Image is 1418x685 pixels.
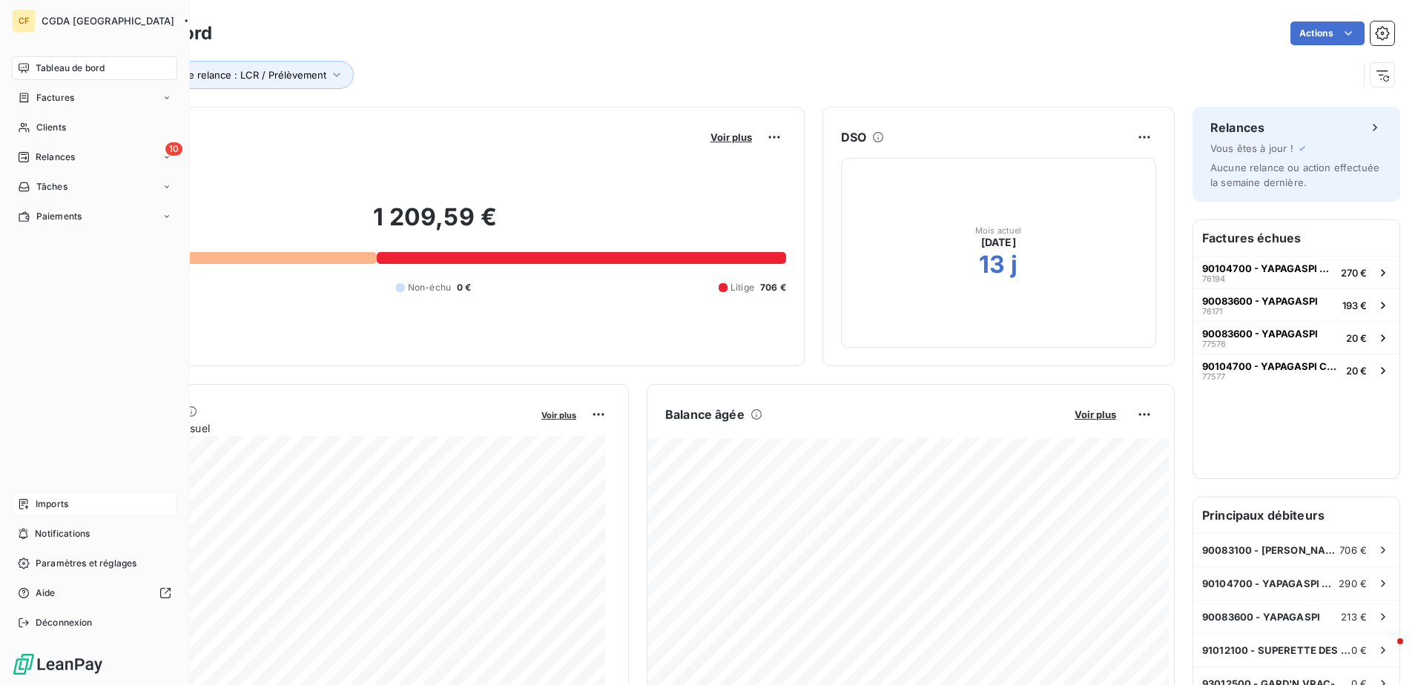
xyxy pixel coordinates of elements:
h6: Factures échues [1193,220,1399,256]
span: Tâches [36,180,67,193]
span: Aucune relance ou action effectuée la semaine dernière. [1210,162,1379,188]
span: [DATE] [981,235,1016,250]
button: Actions [1290,21,1365,45]
span: 90104700 - YAPAGASPI CORDELIERS [1202,360,1340,372]
span: Voir plus [1075,408,1116,420]
span: Imports [36,497,68,511]
button: Voir plus [537,408,581,421]
span: Mois actuel [975,226,1022,235]
button: Voir plus [706,130,756,144]
span: 0 € [1351,644,1367,656]
span: 290 € [1339,578,1367,589]
span: Voir plus [710,131,752,143]
span: Non-échu [408,281,451,294]
span: Déconnexion [36,616,93,629]
span: 213 € [1341,611,1367,623]
span: 90083600 - YAPAGASPI [1202,328,1318,340]
button: 90104700 - YAPAGASPI CORDELIERS7757720 € [1193,354,1399,386]
span: Notifications [35,527,90,540]
h6: DSO [841,128,866,146]
span: Vous êtes à jour ! [1210,142,1293,154]
span: 20 € [1346,365,1367,377]
span: 90083600 - YAPAGASPI [1202,295,1318,307]
h6: Balance âgée [665,406,745,423]
span: 90104700 - YAPAGASPI CORDELIERS [1202,262,1335,274]
h6: Principaux débiteurs [1193,497,1399,533]
button: 90083600 - YAPAGASPI7757620 € [1193,321,1399,354]
span: 76194 [1202,274,1225,283]
div: CF [12,9,36,33]
span: 90104700 - YAPAGASPI CORDELIERS [1202,578,1339,589]
span: Relances [36,150,75,164]
span: 0 € [457,281,471,294]
span: Plan de relance : LCR / Prélèvement [160,69,326,81]
span: CGDA [GEOGRAPHIC_DATA] [42,15,174,27]
span: Paiements [36,210,82,223]
span: Litige [731,281,754,294]
span: 76171 [1202,307,1222,316]
span: 77576 [1202,340,1226,348]
span: Voir plus [541,410,576,420]
a: Aide [12,581,177,605]
span: 77577 [1202,372,1225,381]
span: 270 € [1341,267,1367,279]
iframe: Intercom live chat [1368,635,1403,670]
button: 90104700 - YAPAGASPI CORDELIERS76194270 € [1193,256,1399,288]
span: Clients [36,121,66,134]
span: 10 [165,142,182,156]
span: 20 € [1346,332,1367,344]
span: 193 € [1342,300,1367,311]
span: Factures [36,91,74,105]
button: Voir plus [1070,408,1121,421]
span: 90083100 - [PERSON_NAME] - EN DIRECT DU [1202,544,1339,556]
button: 90083600 - YAPAGASPI76171193 € [1193,288,1399,321]
h6: Relances [1210,119,1264,136]
span: Tableau de bord [36,62,105,75]
span: Paramètres et réglages [36,557,136,570]
span: 90083600 - YAPAGASPI [1202,611,1320,623]
button: Plan de relance : LCR / Prélèvement [139,61,354,89]
span: Chiffre d'affaires mensuel [84,420,531,436]
h2: 13 [979,250,1005,279]
span: 91012100 - SUPERETTE DES CALANQUES [1202,644,1351,656]
span: 706 € [760,281,786,294]
img: Logo LeanPay [12,652,104,676]
span: 706 € [1339,544,1367,556]
h2: 1 209,59 € [84,202,786,247]
h2: j [1011,250,1018,279]
span: Aide [36,586,56,600]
